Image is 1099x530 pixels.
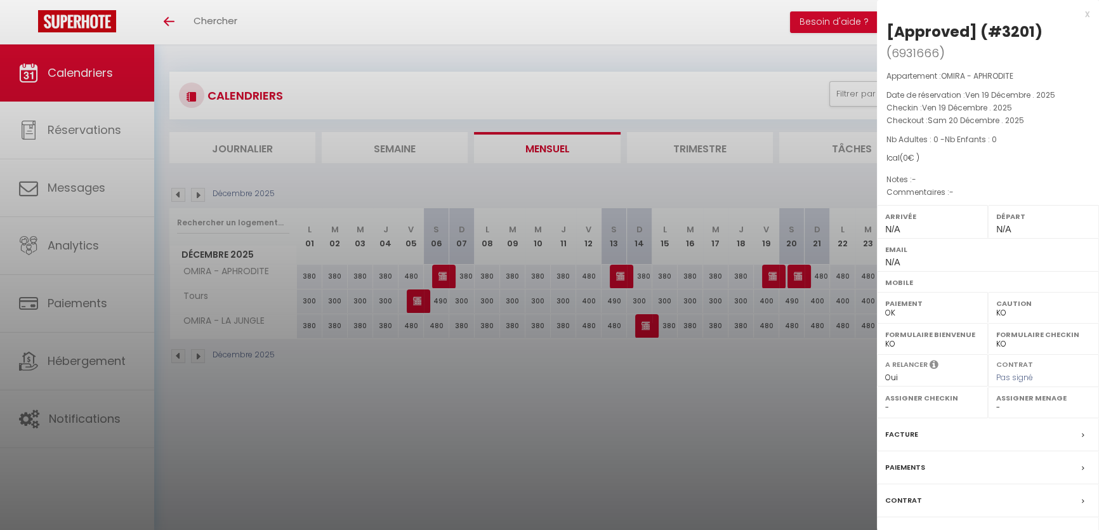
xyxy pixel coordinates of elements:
label: Mobile [885,276,1091,289]
p: Checkin : [886,102,1089,114]
span: N/A [996,224,1011,234]
label: Paiements [885,461,925,474]
span: Ven 19 Décembre . 2025 [965,89,1055,100]
label: Départ [996,210,1091,223]
span: Sam 20 Décembre . 2025 [928,115,1024,126]
label: Assigner Menage [996,392,1091,404]
span: 0 [903,152,908,163]
span: ( € ) [900,152,919,163]
span: N/A [885,224,900,234]
label: Facture [885,428,918,441]
span: - [912,174,916,185]
p: Commentaires : [886,186,1089,199]
span: Nb Adultes : 0 - [886,134,997,145]
label: Paiement [885,297,980,310]
label: Assigner Checkin [885,392,980,404]
div: Ical [886,152,1089,164]
span: Pas signé [996,372,1033,383]
span: 6931666 [892,45,939,61]
label: Arrivée [885,210,980,223]
label: Formulaire Checkin [996,328,1091,341]
div: [Approved] (#3201) [886,22,1043,42]
p: Date de réservation : [886,89,1089,102]
label: A relancer [885,359,928,370]
label: Contrat [996,359,1033,368]
i: Sélectionner OUI si vous souhaiter envoyer les séquences de messages post-checkout [930,359,938,373]
label: Email [885,243,1091,256]
span: ( ) [886,44,945,62]
label: Caution [996,297,1091,310]
label: Contrat [885,494,922,507]
p: Appartement : [886,70,1089,83]
span: - [949,187,954,197]
p: Notes : [886,173,1089,186]
span: OMIRA - APHRODITE [941,70,1013,81]
p: Checkout : [886,114,1089,127]
span: Ven 19 Décembre . 2025 [922,102,1012,113]
span: N/A [885,257,900,267]
span: Nb Enfants : 0 [945,134,997,145]
div: x [877,6,1089,22]
label: Formulaire Bienvenue [885,328,980,341]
